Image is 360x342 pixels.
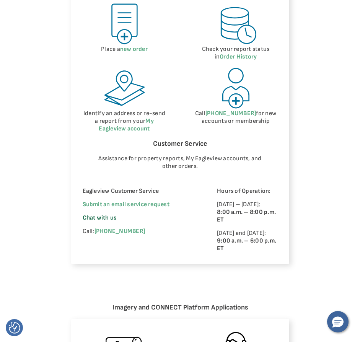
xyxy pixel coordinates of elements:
p: Identify an address or re-send a report from your [83,110,166,133]
button: Consent Preferences [9,322,20,334]
strong: 9:00 a.m. – 6:00 p.m. ET [217,237,276,252]
a: [PHONE_NUMBER] [94,228,145,235]
a: My Eagleview account [99,117,153,132]
a: new order [120,46,148,53]
span: Chat with us [83,214,117,221]
p: Assistance for property reports, My Eagleview accounts, and other orders. [94,155,266,170]
p: Call: [83,228,196,235]
img: Revisit consent button [9,322,20,334]
p: Place a [83,46,166,53]
p: Eagleview Customer Service [83,187,196,195]
p: Check your report status in [194,46,278,61]
p: Hours of Operation: [217,187,277,195]
p: Call for new accounts or membership [194,110,278,125]
button: Hello, have a question? Let’s chat. [327,311,349,332]
p: [DATE] – [DATE]: [217,201,277,224]
p: [DATE] and [DATE]: [217,230,277,252]
strong: 8:00 a.m. – 8:00 p.m. ET [217,208,276,223]
h6: Imagery and CONNECT Platform Applications [71,302,289,313]
a: [PHONE_NUMBER] [205,110,256,117]
a: Order History [220,53,257,60]
h6: Customer Service [83,138,278,150]
a: Submit an email service request [83,201,169,208]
